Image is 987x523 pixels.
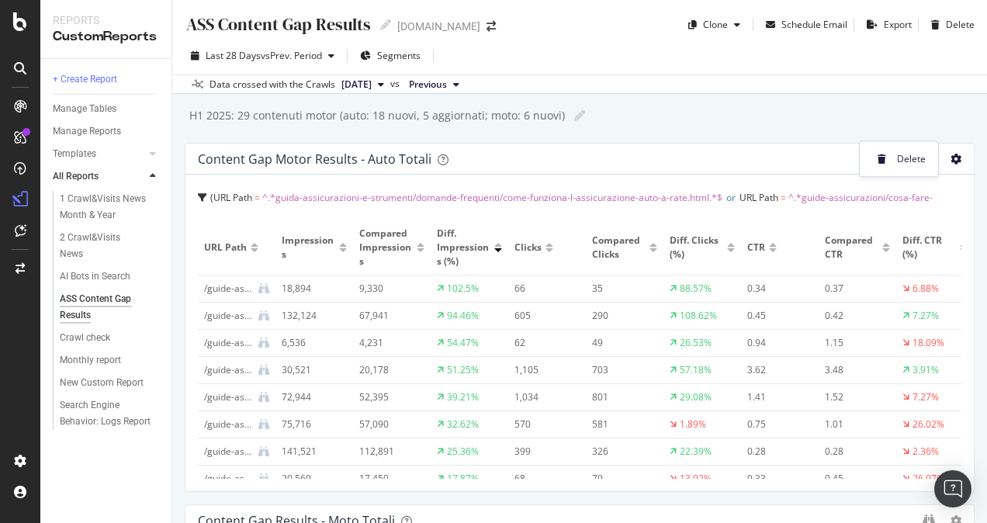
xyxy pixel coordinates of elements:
[282,309,341,323] div: 132,124
[781,18,847,31] div: Schedule Email
[680,309,717,323] div: 108.62%
[282,282,341,296] div: 18,894
[185,43,341,68] button: Last 28 DaysvsPrev. Period
[204,417,252,431] div: /guide-assicurazioni/assicurazione-auto-cointestata-cos-e-come-funziona-e-vantaggi.html
[204,282,252,296] div: /guide-assicurazioni/patente-come-conseguirla-tempi-e-rilascio.html
[592,417,651,431] div: 581
[592,472,651,486] div: 79
[409,78,447,92] span: Previous
[60,191,151,223] div: 1 Crawl&Visits News Month & Year
[341,78,372,92] span: 2025 Aug. 31st
[825,472,884,486] div: 0.45
[359,445,418,459] div: 112,891
[261,49,322,62] span: vs Prev. Period
[447,390,479,404] div: 39.21%
[680,445,712,459] div: 22.39%
[282,363,341,377] div: 30,521
[60,375,161,391] a: New Custom Report
[703,18,728,31] div: Clone
[60,291,147,324] div: ASS Content Gap Results
[437,227,490,268] span: Diff. Impressions (%)
[447,363,479,377] div: 51.25%
[198,213,870,248] span: ^.*guide-assicurazioni/come-verificare-l-assicurazione-auto-guida-completa-per-controllare-la-cop...
[53,123,161,140] a: Manage Reports
[447,445,479,459] div: 25.36%
[443,213,448,226] span: =
[255,191,260,204] span: =
[53,168,145,185] a: All Reports
[592,445,651,459] div: 326
[60,191,161,223] a: 1 Crawl&Visits News Month & Year
[680,390,712,404] div: 29.08%
[204,336,252,350] div: /guide-assicurazioni/spie-della-macchina-colori-e-significati-di-ogni-simbolo-sul-cruscotto.html
[359,282,418,296] div: 9,330
[592,309,651,323] div: 290
[403,75,466,94] button: Previous
[60,268,161,285] a: AI Bots in Search
[747,309,806,323] div: 0.45
[825,445,884,459] div: 0.28
[60,352,161,369] a: Monthly report
[60,375,144,391] div: New Custom Report
[913,445,939,459] div: 2.36%
[913,282,939,296] div: 6.88%
[359,309,418,323] div: 67,941
[592,336,651,350] div: 49
[487,21,496,32] div: arrow-right-arrow-left
[282,390,341,404] div: 72,944
[747,417,806,431] div: 0.75
[825,390,884,404] div: 1.52
[747,445,806,459] div: 0.28
[390,77,403,91] span: vs
[60,230,145,262] div: 2 Crawl&Visits News
[53,71,117,88] div: + Create Report
[380,19,391,30] i: Edit report name
[825,234,878,261] span: Compared CTR
[726,191,736,204] span: or
[53,12,159,28] div: Reports
[925,12,975,37] button: Delete
[861,12,912,37] button: Export
[53,101,161,117] a: Manage Tables
[514,336,573,350] div: 62
[389,213,398,226] span: or
[913,390,939,404] div: 7.27%
[262,191,722,204] span: ^.*guida-assicurazioni-e-strumenti/domande-frequenti/come-funziona-l-assicurazione-auto-a-rate.ht...
[359,390,418,404] div: 52,395
[680,472,712,486] div: 13.92%
[60,330,110,346] div: Crawl check
[204,309,252,323] div: /guide-assicurazioni/superbollo-auto-cos-e-e-come-si-calcola.html
[204,445,252,459] div: /guide-assicurazioni/classe-di-merito-auto-cos-e-come-si-calcola-e-come-migliorarla.html
[592,234,646,261] span: Compared Clicks
[514,417,573,431] div: 570
[913,309,939,323] div: 7.27%
[682,12,746,37] button: Clone
[825,336,884,350] div: 1.15
[402,213,441,226] span: URL Path
[210,78,335,92] div: Data crossed with the Crawls
[747,241,765,255] span: CTR
[359,336,418,350] div: 4,231
[447,472,479,486] div: 17.87%
[825,363,884,377] div: 3.48
[934,470,971,507] div: Open Intercom Messenger
[282,472,341,486] div: 20,569
[53,168,99,185] div: All Reports
[825,282,884,296] div: 0.37
[913,363,939,377] div: 3.91%
[760,12,847,37] button: Schedule Email
[282,234,335,261] span: Impressions
[447,336,479,350] div: 54.47%
[747,472,806,486] div: 0.33
[377,49,421,62] span: Segments
[902,234,956,261] span: Diff. CTR (%)
[592,390,651,404] div: 801
[897,152,926,166] span: Delete
[670,234,723,261] span: Diff. Clicks (%)
[680,282,712,296] div: 88.57%
[739,191,778,204] span: URL Path
[206,49,261,62] span: Last 28 Days
[359,227,413,268] span: Compared Impressions
[825,417,884,431] div: 1.01
[53,71,161,88] a: + Create Report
